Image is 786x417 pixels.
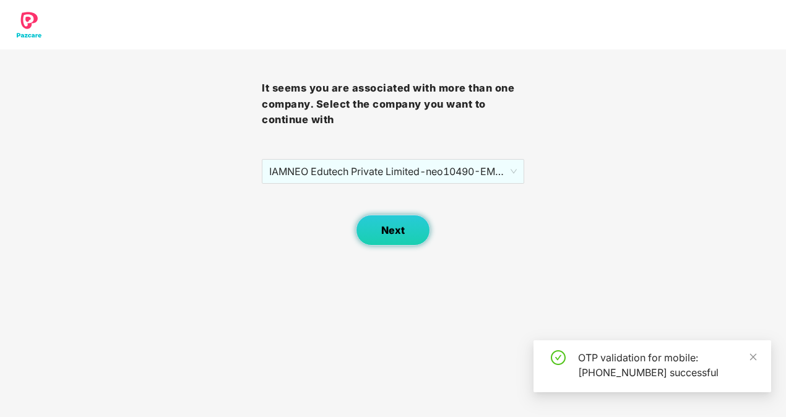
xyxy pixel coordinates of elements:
[749,353,758,361] span: close
[262,80,524,128] h3: It seems you are associated with more than one company. Select the company you want to continue with
[551,350,566,365] span: check-circle
[269,160,516,183] span: IAMNEO Edutech Private Limited - neo10490 - EMPLOYEE
[356,215,430,246] button: Next
[578,350,756,380] div: OTP validation for mobile: [PHONE_NUMBER] successful
[381,225,405,236] span: Next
